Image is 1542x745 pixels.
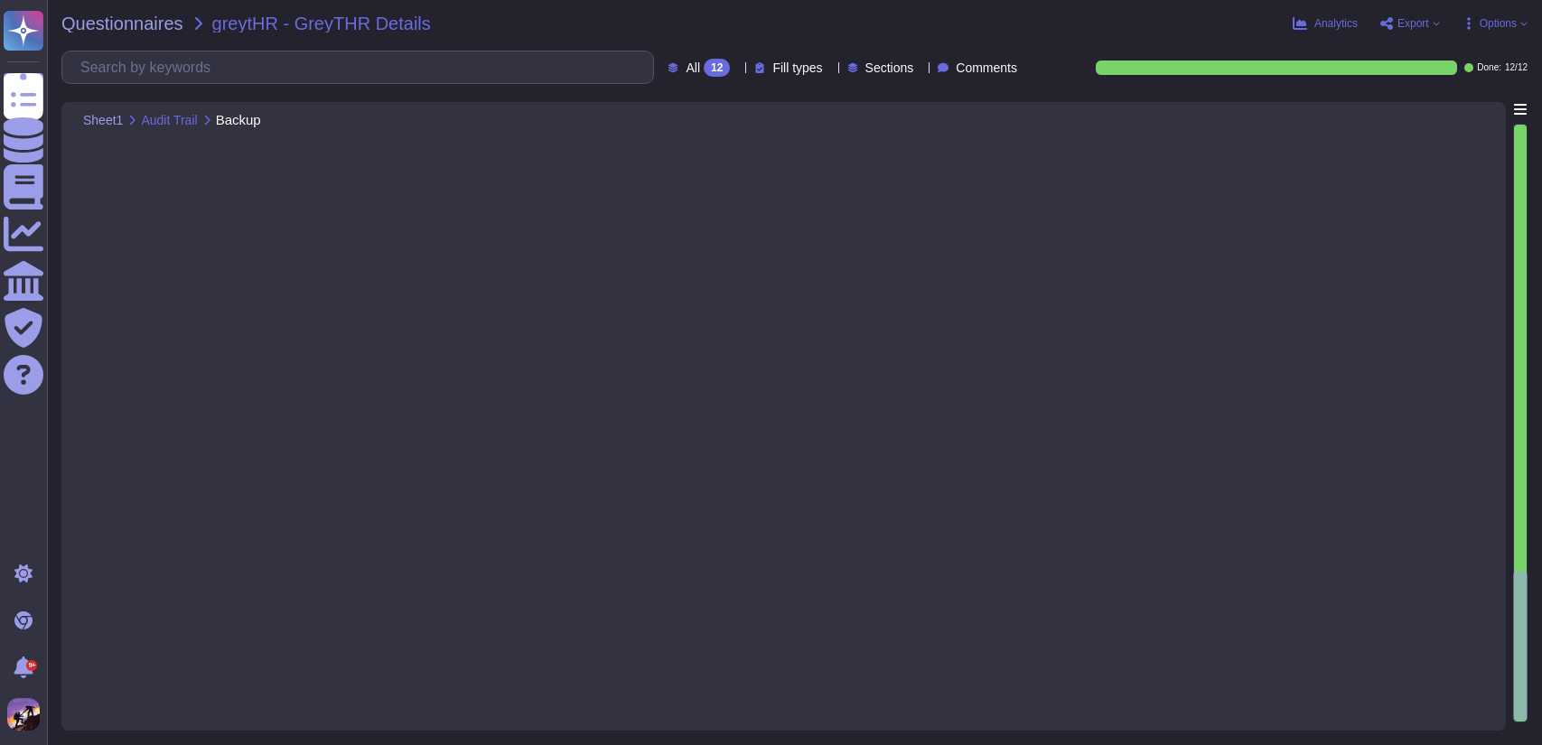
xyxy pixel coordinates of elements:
span: Audit Trail [141,114,197,126]
button: Analytics [1293,16,1358,31]
span: 12 / 12 [1505,63,1528,72]
span: Export [1397,18,1429,29]
input: Search by keywords [71,51,653,83]
span: Analytics [1314,18,1358,29]
span: Options [1480,18,1517,29]
span: Questionnaires [61,14,183,33]
span: Sections [865,61,914,74]
span: All [686,61,700,74]
div: 12 [704,59,730,77]
img: user [7,698,40,731]
span: Sheet1 [83,114,123,126]
span: Done: [1477,63,1501,72]
span: Fill types [772,61,822,74]
span: Comments [956,61,1017,74]
span: Backup [216,113,261,126]
button: user [4,694,52,734]
div: 9+ [26,660,37,671]
span: greytHR - GreyTHR Details [212,14,431,33]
